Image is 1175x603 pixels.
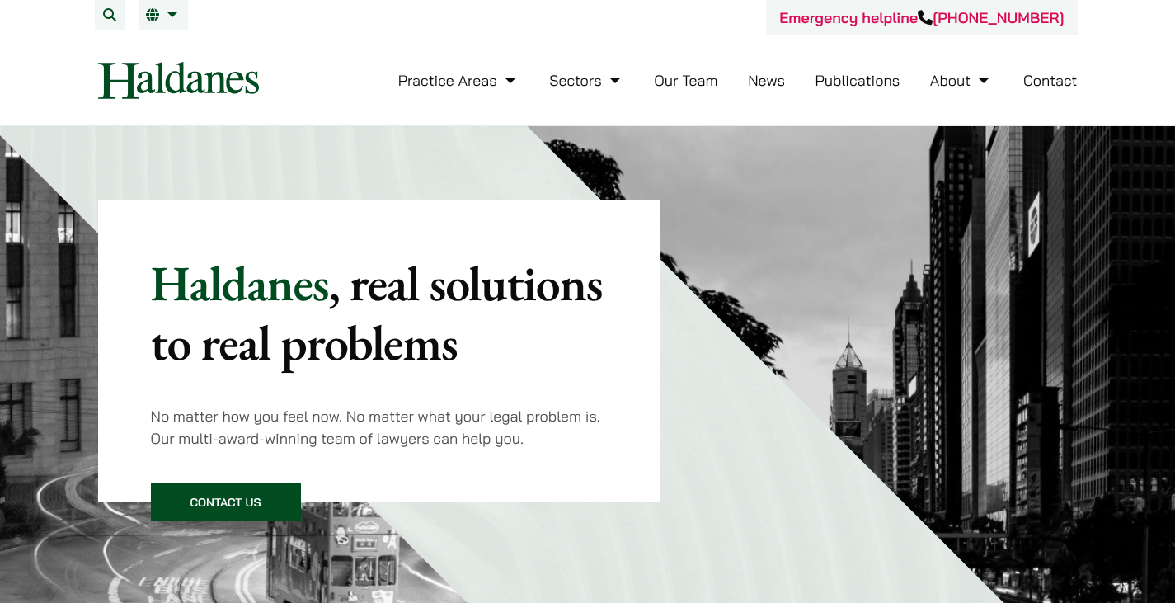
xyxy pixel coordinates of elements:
[549,71,623,90] a: Sectors
[151,251,603,375] mark: , real solutions to real problems
[654,71,717,90] a: Our Team
[1023,71,1078,90] a: Contact
[98,62,259,99] img: Logo of Haldanes
[930,71,993,90] a: About
[146,8,181,21] a: EN
[815,71,900,90] a: Publications
[151,483,301,521] a: Contact Us
[151,253,609,372] p: Haldanes
[151,405,609,450] p: No matter how you feel now. No matter what your legal problem is. Our multi-award-winning team of...
[748,71,785,90] a: News
[398,71,519,90] a: Practice Areas
[779,8,1064,27] a: Emergency helpline[PHONE_NUMBER]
